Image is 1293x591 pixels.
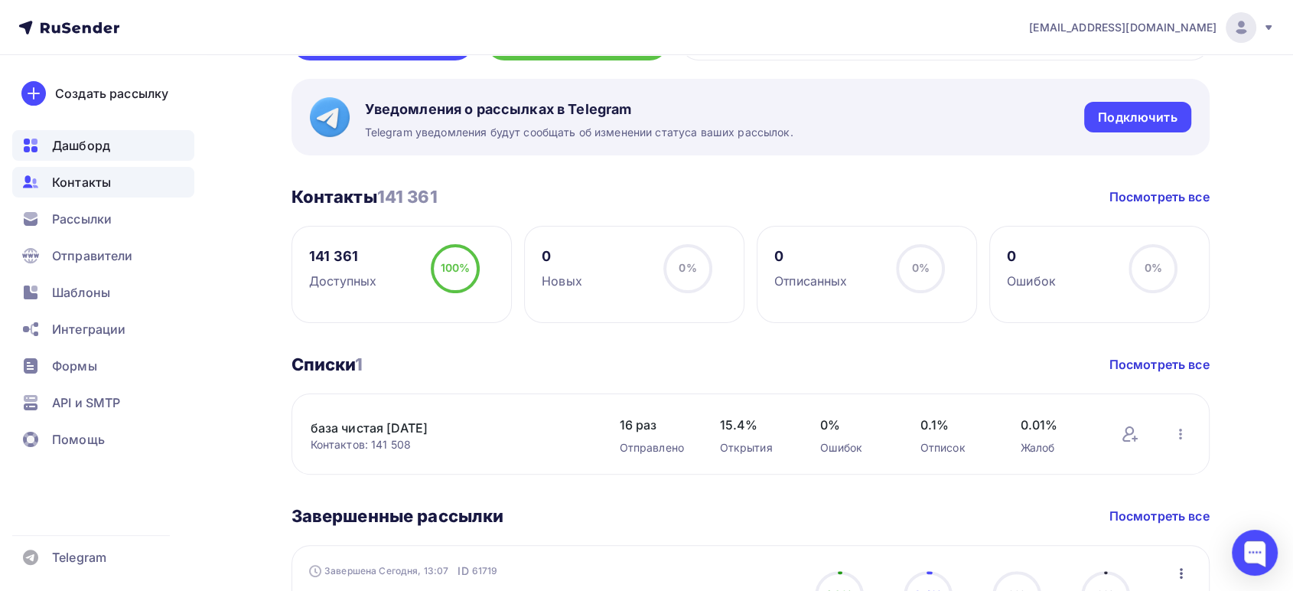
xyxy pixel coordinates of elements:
[1109,188,1210,206] a: Посмотреть все
[55,84,168,103] div: Создать рассылку
[12,240,194,271] a: Отправители
[679,261,696,274] span: 0%
[774,272,847,290] div: Отписанных
[311,419,571,437] a: база чистая [DATE]
[1109,355,1210,374] a: Посмотреть все
[52,430,105,449] span: Помощь
[1029,20,1216,35] span: [EMAIL_ADDRESS][DOMAIN_NAME]
[309,247,376,266] div: 141 361
[1029,12,1275,43] a: [EMAIL_ADDRESS][DOMAIN_NAME]
[12,277,194,308] a: Шаблоны
[309,563,497,579] div: Завершена Сегодня, 13:07
[820,416,890,434] span: 0%
[720,440,790,455] div: Открытия
[291,505,504,527] h3: Завершенные рассылки
[1109,507,1210,525] a: Посмотреть все
[52,173,111,191] span: Контакты
[291,354,363,375] h3: Списки
[472,563,498,579] span: 61719
[542,272,582,290] div: Новых
[12,130,194,161] a: Дашборд
[52,548,106,567] span: Telegram
[355,354,363,374] span: 1
[291,186,438,207] h3: Контакты
[12,204,194,234] a: Рассылки
[52,320,125,338] span: Интеграции
[52,136,110,155] span: Дашборд
[542,247,582,266] div: 0
[12,351,194,381] a: Формы
[458,563,468,579] span: ID
[774,247,847,266] div: 0
[365,100,793,119] span: Уведомления о рассылках в Telegram
[52,283,110,302] span: Шаблоны
[1144,261,1161,274] span: 0%
[309,272,376,290] div: Доступных
[12,167,194,198] a: Контакты
[441,261,471,274] span: 100%
[52,357,97,375] span: Формы
[620,416,689,434] span: 16 раз
[377,187,438,207] span: 141 361
[365,125,793,140] span: Telegram уведомления будут сообщать об изменении статуса ваших рассылок.
[620,440,689,455] div: Отправлено
[720,416,790,434] span: 15.4%
[311,437,589,452] div: Контактов: 141 508
[820,440,890,455] div: Ошибок
[1007,247,1056,266] div: 0
[52,247,133,265] span: Отправители
[920,416,990,434] span: 0.1%
[1021,416,1090,434] span: 0.01%
[52,210,112,228] span: Рассылки
[920,440,990,455] div: Отписок
[1098,109,1177,126] div: Подключить
[1021,440,1090,455] div: Жалоб
[911,261,929,274] span: 0%
[1007,272,1056,290] div: Ошибок
[52,393,120,412] span: API и SMTP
